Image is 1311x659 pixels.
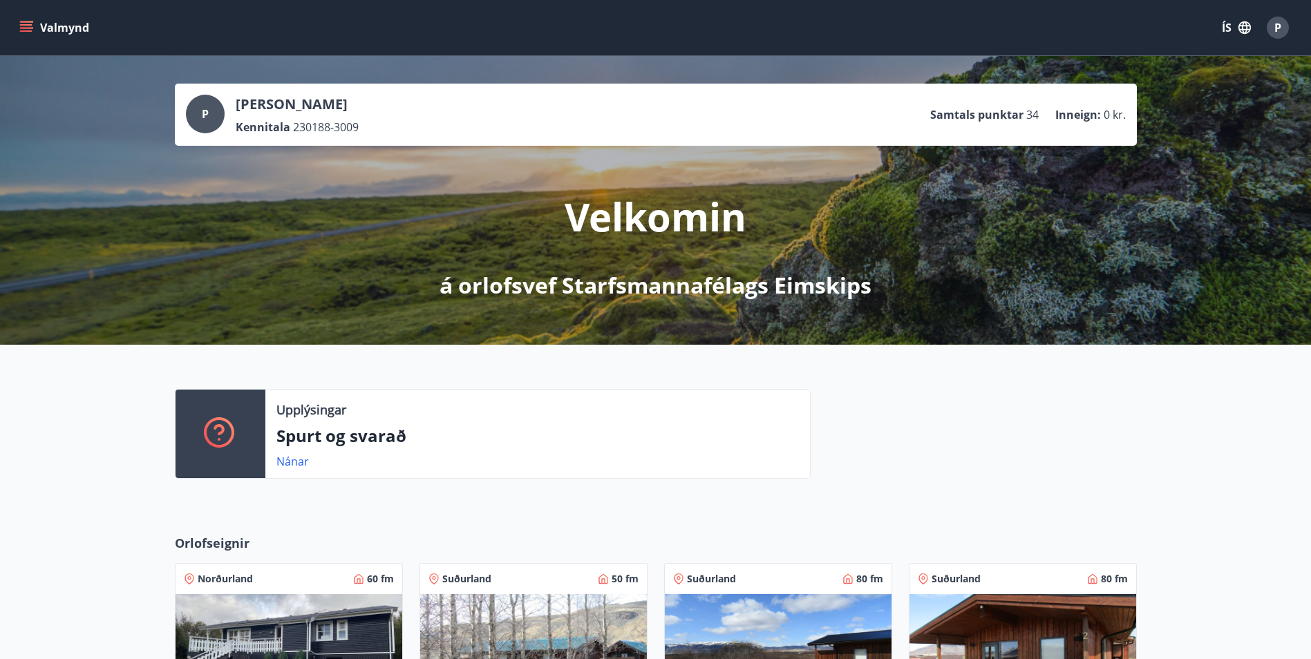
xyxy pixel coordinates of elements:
[276,424,799,448] p: Spurt og svarað
[202,106,209,122] span: P
[612,572,639,586] span: 50 fm
[687,572,736,586] span: Suðurland
[236,95,359,114] p: [PERSON_NAME]
[293,120,359,135] span: 230188-3009
[440,270,871,300] p: á orlofsvef Starfsmannafélags Eimskips
[236,120,290,135] p: Kennitala
[442,572,491,586] span: Suðurland
[276,454,309,469] a: Nánar
[198,572,253,586] span: Norðurland
[1026,107,1039,122] span: 34
[175,534,249,552] span: Orlofseignir
[930,107,1024,122] p: Samtals punktar
[1055,107,1101,122] p: Inneign :
[1274,20,1281,35] span: P
[17,15,95,40] button: menu
[856,572,883,586] span: 80 fm
[932,572,981,586] span: Suðurland
[1214,15,1258,40] button: ÍS
[276,401,346,419] p: Upplýsingar
[1104,107,1126,122] span: 0 kr.
[367,572,394,586] span: 60 fm
[1101,572,1128,586] span: 80 fm
[565,190,746,242] p: Velkomin
[1261,11,1294,44] button: P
